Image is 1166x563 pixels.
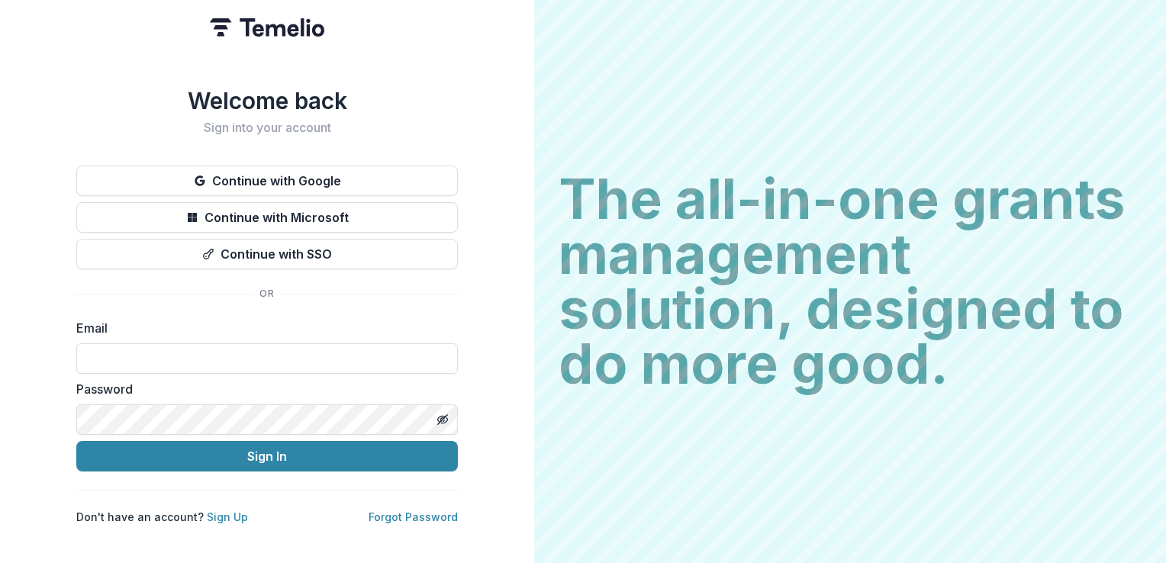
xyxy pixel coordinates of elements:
button: Continue with Google [76,166,458,196]
label: Email [76,319,449,337]
p: Don't have an account? [76,509,248,525]
a: Sign Up [207,510,248,523]
button: Sign In [76,441,458,471]
a: Forgot Password [369,510,458,523]
h1: Welcome back [76,87,458,114]
h2: Sign into your account [76,121,458,135]
img: Temelio [210,18,324,37]
label: Password [76,380,449,398]
button: Toggle password visibility [430,407,455,432]
button: Continue with SSO [76,239,458,269]
button: Continue with Microsoft [76,202,458,233]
